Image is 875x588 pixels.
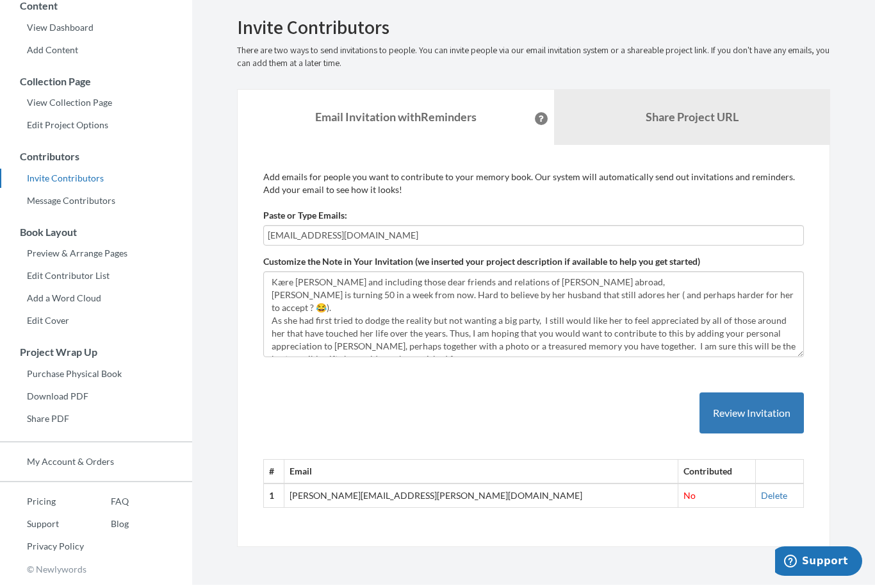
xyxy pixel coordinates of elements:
button: Review Invitation [699,396,804,437]
label: Paste or Type Emails: [263,212,347,225]
a: FAQ [84,495,129,514]
p: Add emails for people you want to contribute to your memory book. Our system will automatically s... [263,174,804,199]
th: # [264,463,284,487]
th: Email [284,463,678,487]
a: Blog [84,517,129,537]
h2: Invite Contributors [237,20,830,41]
a: Delete [761,493,787,504]
td: [PERSON_NAME][EMAIL_ADDRESS][PERSON_NAME][DOMAIN_NAME] [284,487,678,510]
h3: Project Wrap Up [1,349,192,361]
b: Share Project URL [646,113,739,127]
strong: Email Invitation with Reminders [315,113,477,127]
h3: Contributors [1,154,192,165]
iframe: Opens a widget where you can chat to one of our agents [775,550,862,582]
label: Customize the Note in Your Invitation (we inserted your project description if available to help ... [263,258,700,271]
span: No [683,493,696,504]
h3: Content [1,3,192,15]
textarea: Kære [PERSON_NAME] and including those dear friends and relations of [PERSON_NAME] abroad, [PERSO... [263,274,804,360]
h3: Book Layout [1,230,192,241]
h3: Collection Page [1,79,192,90]
p: There are two ways to send invitations to people. You can invite people via our email invitation ... [237,47,830,73]
input: Add contributor email(s) here... [268,231,799,246]
th: Contributed [678,463,756,487]
th: 1 [264,487,284,510]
